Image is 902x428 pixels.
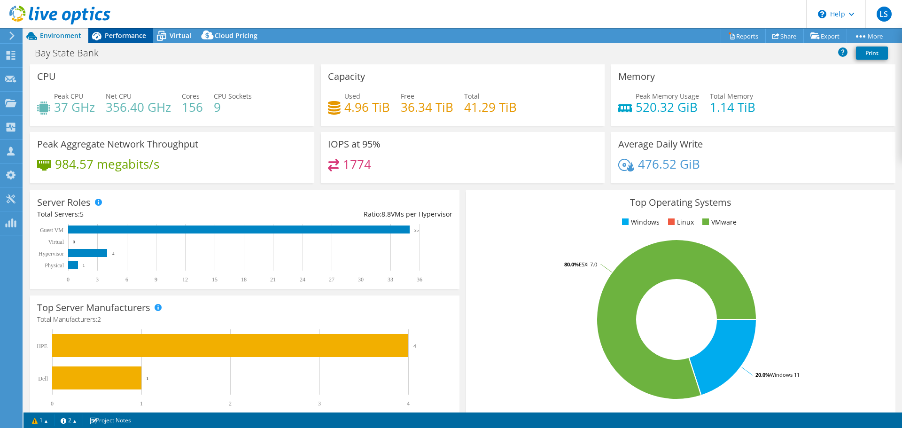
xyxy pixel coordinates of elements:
[83,263,85,268] text: 1
[51,400,54,407] text: 0
[83,414,138,426] a: Project Notes
[270,276,276,283] text: 21
[96,276,99,283] text: 3
[847,29,890,43] a: More
[37,209,245,219] div: Total Servers:
[182,92,200,101] span: Cores
[318,400,321,407] text: 3
[37,71,56,82] h3: CPU
[155,276,157,283] text: 9
[54,414,83,426] a: 2
[328,71,365,82] h3: Capacity
[73,240,75,244] text: 0
[618,71,655,82] h3: Memory
[38,375,48,382] text: Dell
[215,31,257,40] span: Cloud Pricing
[80,210,84,218] span: 5
[818,10,826,18] svg: \n
[245,209,452,219] div: Ratio: VMs per Hypervisor
[636,92,699,101] span: Peak Memory Usage
[620,217,660,227] li: Windows
[182,102,203,112] h4: 156
[343,159,371,170] h4: 1774
[25,414,54,426] a: 1
[710,102,755,112] h4: 1.14 TiB
[40,227,63,233] text: Guest VM
[229,400,232,407] text: 2
[579,261,597,268] tspan: ESXi 7.0
[105,31,146,40] span: Performance
[37,303,150,313] h3: Top Server Manufacturers
[54,92,83,101] span: Peak CPU
[214,102,252,112] h4: 9
[112,251,115,256] text: 4
[300,276,305,283] text: 24
[856,47,888,60] a: Print
[37,343,47,350] text: HPE
[344,92,360,101] span: Used
[37,139,198,149] h3: Peak Aggregate Network Throughput
[48,239,64,245] text: Virtual
[241,276,247,283] text: 18
[358,276,364,283] text: 30
[212,276,218,283] text: 15
[67,276,70,283] text: 0
[414,228,419,233] text: 35
[413,343,416,349] text: 4
[700,217,737,227] li: VMware
[170,31,191,40] span: Virtual
[417,276,422,283] text: 36
[106,92,132,101] span: Net CPU
[401,92,414,101] span: Free
[344,102,390,112] h4: 4.96 TiB
[765,29,804,43] a: Share
[473,197,888,208] h3: Top Operating Systems
[329,276,334,283] text: 27
[407,400,410,407] text: 4
[721,29,766,43] a: Reports
[182,276,188,283] text: 12
[37,314,452,325] h4: Total Manufacturers:
[381,210,391,218] span: 8.8
[97,315,101,324] span: 2
[564,261,579,268] tspan: 80.0%
[45,262,64,269] text: Physical
[877,7,892,22] span: LS
[666,217,694,227] li: Linux
[31,48,113,58] h1: Bay State Bank
[146,375,149,381] text: 1
[770,371,800,378] tspan: Windows 11
[37,197,91,208] h3: Server Roles
[125,276,128,283] text: 6
[710,92,753,101] span: Total Memory
[464,102,517,112] h4: 41.29 TiB
[401,102,453,112] h4: 36.34 TiB
[464,92,480,101] span: Total
[755,371,770,378] tspan: 20.0%
[328,139,381,149] h3: IOPS at 95%
[618,139,703,149] h3: Average Daily Write
[140,400,143,407] text: 1
[40,31,81,40] span: Environment
[39,250,64,257] text: Hypervisor
[636,102,699,112] h4: 520.32 GiB
[106,102,171,112] h4: 356.40 GHz
[55,159,159,169] h4: 984.57 megabits/s
[638,159,700,169] h4: 476.52 GiB
[54,102,95,112] h4: 37 GHz
[388,276,393,283] text: 33
[214,92,252,101] span: CPU Sockets
[803,29,847,43] a: Export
